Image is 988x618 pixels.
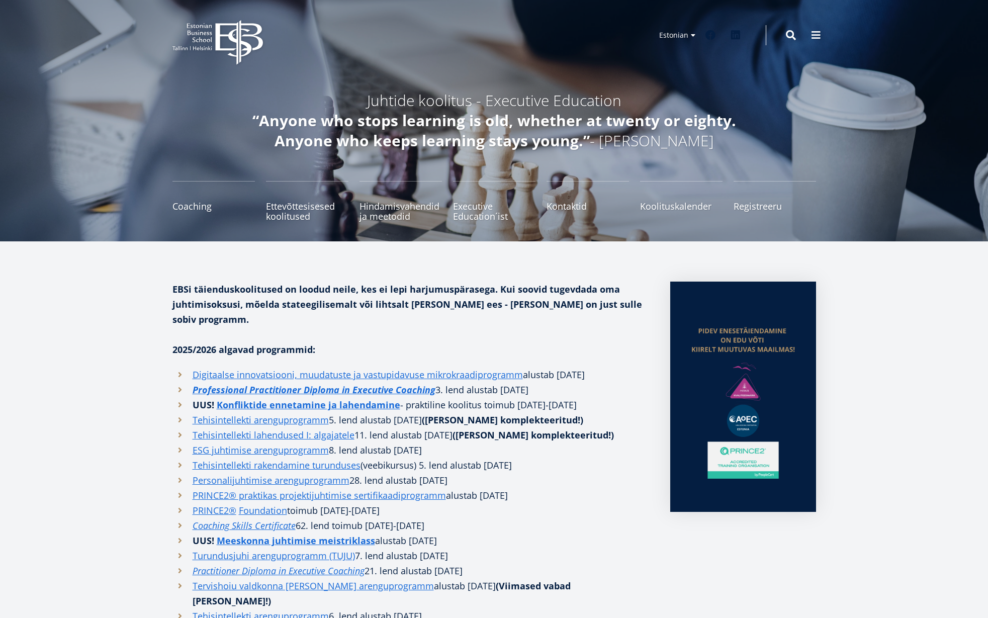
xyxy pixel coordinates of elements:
strong: EBSi täienduskoolitused on loodud neile, kes ei lepi harjumuspärasega. Kui soovid tugevdada oma j... [172,283,642,325]
li: 62. lend toimub [DATE]-[DATE] [172,518,650,533]
li: 11. lend alustab [DATE] [172,427,650,443]
li: 3. lend alustab [DATE] [172,382,650,397]
a: Turundusjuhi arenguprogramm (TUJU) [193,548,355,563]
a: Linkedin [726,25,746,45]
i: 21 [365,565,375,577]
a: Tehisintellekti lahendused I: algajatele [193,427,354,443]
a: PRINCE2 [193,503,229,518]
a: Digitaalse innovatsiooni, muudatuste ja vastupidavuse mikrokraadiprogramm [193,367,523,382]
em: Coaching Skills Certificate [193,519,296,532]
strong: UUS! [193,399,214,411]
a: Coaching [172,181,255,221]
h5: - [PERSON_NAME] [228,111,761,151]
li: 8. lend alustab [DATE] [172,443,650,458]
a: Ettevõttesisesed koolitused [266,181,348,221]
strong: 2025/2026 algavad programmid: [172,343,315,356]
li: - praktiline koolitus toimub [DATE]-[DATE] [172,397,650,412]
span: Ettevõttesisesed koolitused [266,201,348,221]
a: Registreeru [734,181,816,221]
li: (veebikursus) 5. lend alustab [DATE] [172,458,650,473]
a: Hindamisvahendid ja meetodid [360,181,442,221]
li: alustab [DATE] [172,533,650,548]
span: Coaching [172,201,255,211]
span: Registreeru [734,201,816,211]
strong: ([PERSON_NAME] komplekteeritud!) [453,429,614,441]
a: Personalijuhtimise arenguprogramm [193,473,349,488]
a: Coaching Skills Certificate [193,518,296,533]
strong: Konfliktide ennetamine ja lahendamine [217,399,400,411]
span: Kontaktid [547,201,629,211]
a: ® [229,503,236,518]
a: Professional Practitioner Diploma in Executive Coaching [193,382,435,397]
a: ESG juhtimise arenguprogramm [193,443,329,458]
a: Tehisintellekti rakendamine turunduses [193,458,361,473]
li: toimub [DATE]-[DATE] [172,503,650,518]
a: Koolituskalender [640,181,723,221]
em: “Anyone who stops learning is old, whether at twenty or eighty. Anyone who keeps learning stays y... [252,110,736,151]
a: Meeskonna juhtimise meistriklass [217,533,375,548]
h5: Juhtide koolitus - Executive Education [228,91,761,111]
a: Kontaktid [547,181,629,221]
li: 28. lend alustab [DATE] [172,473,650,488]
span: Koolituskalender [640,201,723,211]
li: alustab [DATE] [172,578,650,608]
strong: Meeskonna juhtimise meistriklass [217,535,375,547]
span: Executive Education´ist [453,201,535,221]
a: Practitioner Diploma in Executive Coaching [193,563,365,578]
strong: ([PERSON_NAME] komplekteeritud!) [422,414,583,426]
li: 7. lend alustab [DATE] [172,548,650,563]
li: . lend alustab [DATE] [172,563,650,578]
li: alustab [DATE] [172,488,650,503]
li: 5. lend alustab [DATE] [172,412,650,427]
a: Konfliktide ennetamine ja lahendamine [217,397,400,412]
a: Foundation [239,503,287,518]
a: Tehisintellekti arenguprogramm [193,412,329,427]
em: Practitioner Diploma in Executive Coaching [193,565,365,577]
li: alustab [DATE] [172,367,650,382]
span: Hindamisvahendid ja meetodid [360,201,442,221]
a: Tervishoiu valdkonna [PERSON_NAME] arenguprogramm [193,578,434,593]
a: PRINCE2® praktikas projektijuhtimise sertifikaadiprogramm [193,488,446,503]
a: Executive Education´ist [453,181,535,221]
strong: UUS! [193,535,214,547]
a: Facebook [700,25,721,45]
